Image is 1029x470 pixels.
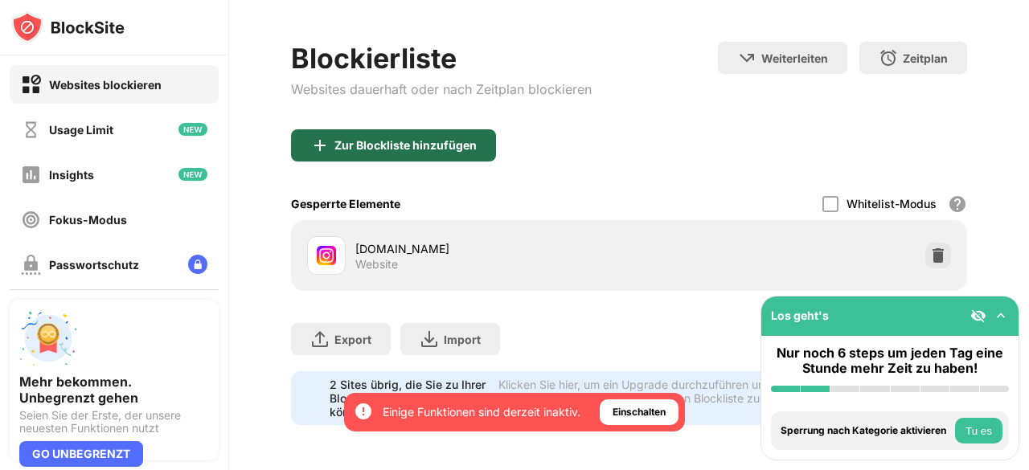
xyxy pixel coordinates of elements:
[21,165,41,185] img: insights-off.svg
[355,257,398,272] div: Website
[178,123,207,136] img: new-icon.svg
[781,425,951,436] div: Sperrung nach Kategorie aktivieren
[291,81,592,97] div: Websites dauerhaft oder nach Zeitplan blockieren
[354,402,373,421] img: error-circle-white.svg
[355,240,629,257] div: [DOMAIN_NAME]
[19,441,143,467] div: GO UNBEGRENZT
[498,378,773,419] div: Klicken Sie hier, um ein Upgrade durchzuführen und in den Genuss einer unbegrenzten Blockliste zu...
[955,418,1002,443] button: Tu es
[317,246,336,265] img: favicons
[847,197,937,210] div: Whitelist-Modus
[903,51,948,65] div: Zeitplan
[21,210,41,230] img: focus-off.svg
[761,51,828,65] div: Weiterleiten
[19,374,209,406] div: Mehr bekommen. Unbegrenzt gehen
[49,258,139,272] div: Passwortschutz
[11,11,125,43] img: logo-blocksite.svg
[444,333,481,346] div: Import
[383,404,580,420] div: Einige Funktionen sind derzeit inaktiv.
[21,75,41,95] img: block-on.svg
[49,213,127,227] div: Fokus-Modus
[771,309,829,322] div: Los geht's
[291,42,592,75] div: Blockierliste
[188,255,207,274] img: lock-menu.svg
[993,308,1009,324] img: omni-setup-toggle.svg
[291,197,400,210] div: Gesperrte Elemente
[21,120,41,140] img: time-usage-off.svg
[334,333,371,346] div: Export
[49,123,113,137] div: Usage Limit
[330,378,489,419] div: 2 Sites übrig, die Sie zu Ihrer Blockierliste hinzufügen können.
[771,345,1009,376] div: Nur noch 6 steps um jeden Tag eine Stunde mehr Zeit zu haben!
[49,78,162,92] div: Websites blockieren
[21,255,41,275] img: password-protection-off.svg
[613,404,666,420] div: Einschalten
[178,168,207,181] img: new-icon.svg
[970,308,986,324] img: eye-not-visible.svg
[334,139,477,152] div: Zur Blockliste hinzufügen
[49,168,94,182] div: Insights
[19,309,77,367] img: push-unlimited.svg
[19,409,209,435] div: Seien Sie der Erste, der unsere neuesten Funktionen nutzt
